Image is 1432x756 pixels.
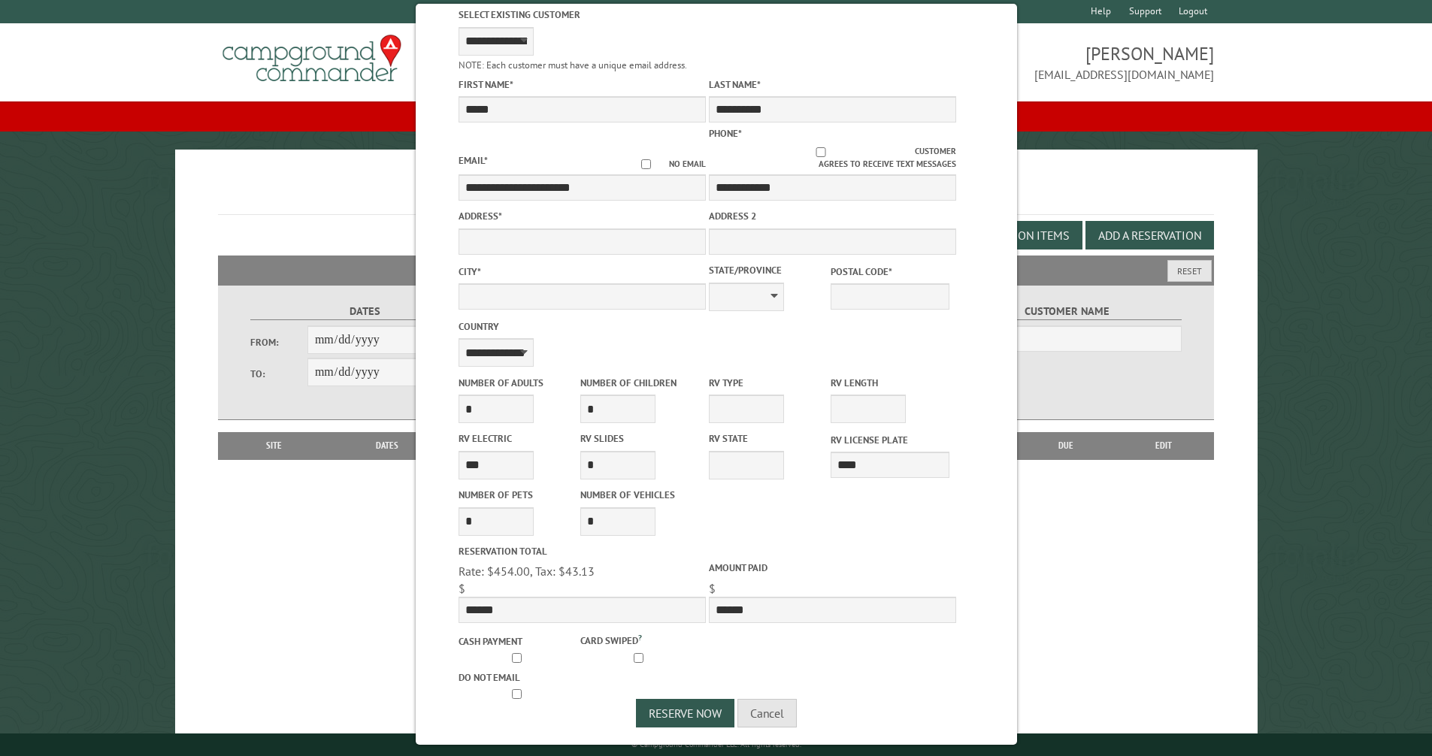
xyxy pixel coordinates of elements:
th: Due [1019,432,1113,459]
span: $ [459,581,465,596]
button: Edit Add-on Items [953,221,1082,249]
h1: Reservations [218,174,1215,215]
a: ? [638,632,642,643]
label: Phone [709,127,742,140]
label: RV License Plate [831,433,949,447]
h2: Filters [218,256,1215,284]
label: RV Length [831,376,949,390]
th: Dates [323,432,452,459]
label: Country [459,319,706,334]
label: Number of Adults [459,376,577,390]
label: First Name [459,77,706,92]
label: RV Type [709,376,828,390]
label: RV State [709,431,828,446]
button: Cancel [737,699,797,727]
label: Amount paid [709,561,956,575]
label: RV Electric [459,431,577,446]
input: No email [623,159,669,169]
img: Campground Commander [218,29,406,88]
small: © Campground Commander LLC. All rights reserved. [631,739,801,749]
th: Edit [1113,432,1215,459]
label: City [459,265,706,279]
label: Select existing customer [459,8,706,22]
th: Site [226,432,323,459]
label: Dates [250,303,480,320]
label: To: [250,367,307,381]
label: Postal Code [831,265,949,279]
button: Reset [1167,260,1212,282]
input: Customer agrees to receive text messages [726,147,915,157]
label: Customer Name [952,303,1182,320]
label: Reservation Total [459,544,706,558]
label: RV Slides [580,431,699,446]
label: No email [623,158,706,171]
small: NOTE: Each customer must have a unique email address. [459,59,687,71]
label: Number of Children [580,376,699,390]
label: Card swiped [580,631,699,648]
span: $ [709,581,716,596]
span: Rate: $454.00, Tax: $43.13 [459,564,595,579]
label: Customer agrees to receive text messages [709,145,956,171]
label: Number of Pets [459,488,577,502]
label: From: [250,335,307,349]
label: State/Province [709,263,828,277]
button: Reserve Now [636,699,734,727]
label: Address 2 [709,209,956,223]
label: Address [459,209,706,223]
label: Email [459,154,488,167]
label: Cash payment [459,634,577,649]
label: Number of Vehicles [580,488,699,502]
label: Do not email [459,670,577,685]
label: Last Name [709,77,956,92]
button: Add a Reservation [1085,221,1214,249]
